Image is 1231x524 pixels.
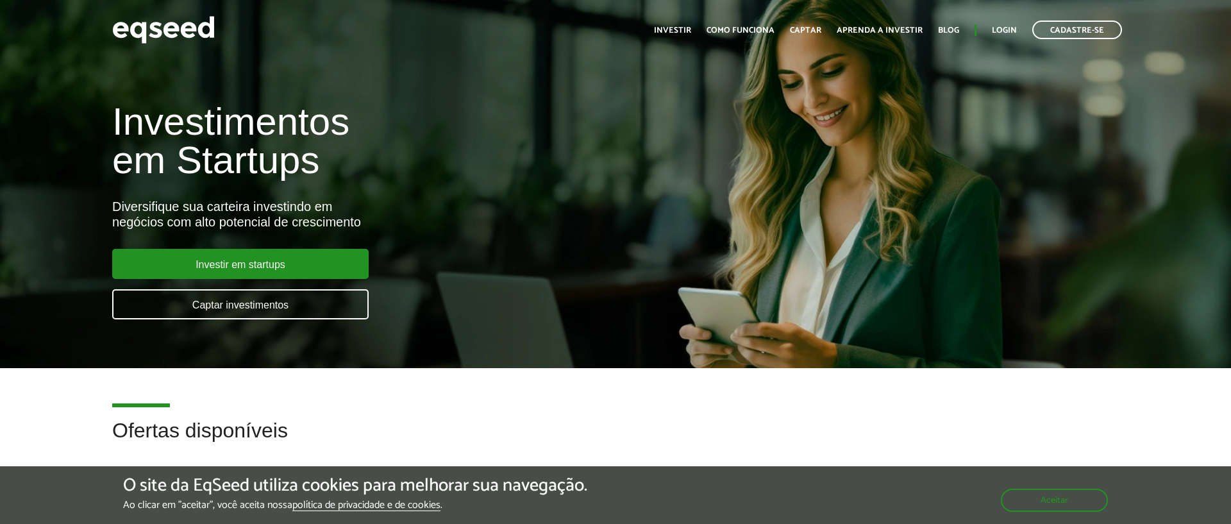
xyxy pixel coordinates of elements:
[790,26,821,35] a: Captar
[123,476,587,496] h5: O site da EqSeed utiliza cookies para melhorar sua navegação.
[837,26,923,35] a: Aprenda a investir
[292,500,440,511] a: política de privacidade e de cookies
[112,419,1119,461] h2: Ofertas disponíveis
[654,26,691,35] a: Investir
[992,26,1017,35] a: Login
[1001,489,1108,512] button: Aceitar
[112,199,708,230] div: Diversifique sua carteira investindo em negócios com alto potencial de crescimento
[112,289,369,319] a: Captar investimentos
[1032,21,1122,39] a: Cadastre-se
[112,249,369,279] a: Investir em startups
[707,26,775,35] a: Como funciona
[112,13,215,47] img: EqSeed
[123,499,587,511] p: Ao clicar em "aceitar", você aceita nossa .
[938,26,959,35] a: Blog
[112,103,708,180] h1: Investimentos em Startups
